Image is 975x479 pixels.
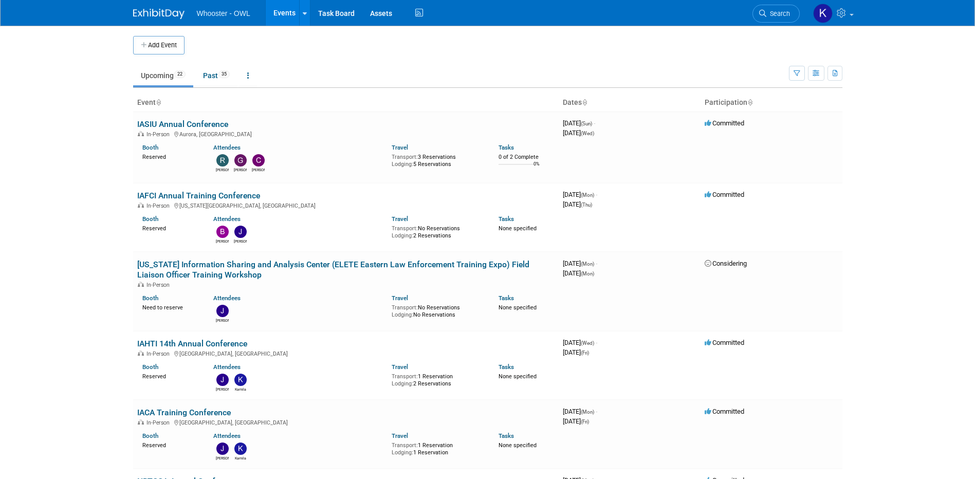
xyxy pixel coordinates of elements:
[392,225,418,232] span: Transport:
[142,363,158,371] a: Booth
[563,417,589,425] span: [DATE]
[146,419,173,426] span: In-Person
[138,282,144,287] img: In-Person Event
[137,349,555,357] div: [GEOGRAPHIC_DATA], [GEOGRAPHIC_DATA]
[392,294,408,302] a: Travel
[146,282,173,288] span: In-Person
[137,260,529,280] a: [US_STATE] Information Sharing and Analysis Center (ELETE Eastern Law Enforcement Training Expo) ...
[596,191,597,198] span: -
[142,294,158,302] a: Booth
[133,94,559,112] th: Event
[216,443,229,455] img: Julia Haber
[747,98,752,106] a: Sort by Participation Type
[499,144,514,151] a: Tasks
[234,226,247,238] img: John Holsinger
[392,304,418,311] span: Transport:
[392,152,483,168] div: 3 Reservations 5 Reservations
[563,339,597,346] span: [DATE]
[138,202,144,208] img: In-Person Event
[594,119,595,127] span: -
[705,119,744,127] span: Committed
[499,154,555,161] div: 0 of 2 Complete
[392,154,418,160] span: Transport:
[392,449,413,456] span: Lodging:
[234,238,247,244] div: John Holsinger
[142,215,158,223] a: Booth
[563,119,595,127] span: [DATE]
[392,371,483,387] div: 1 Reservation 2 Reservations
[216,226,229,238] img: Blake Stilwell
[197,9,250,17] span: Whooster - OWL
[138,131,144,136] img: In-Person Event
[752,5,800,23] a: Search
[146,131,173,138] span: In-Person
[392,432,408,439] a: Travel
[133,36,185,54] button: Add Event
[133,66,193,85] a: Upcoming22
[234,443,247,455] img: Kamila Castaneda
[581,340,594,346] span: (Wed)
[499,304,537,311] span: None specified
[563,260,597,267] span: [DATE]
[705,260,747,267] span: Considering
[138,419,144,425] img: In-Person Event
[216,238,229,244] div: Blake Stilwell
[563,348,589,356] span: [DATE]
[252,154,265,167] img: Clare Louise Southcombe
[705,191,744,198] span: Committed
[392,311,413,318] span: Lodging:
[137,130,555,138] div: Aurora, [GEOGRAPHIC_DATA]
[142,440,198,449] div: Reserved
[234,154,247,167] img: Gary LaFond
[216,317,229,323] div: Julia Haber
[234,455,247,461] div: Kamila Castaneda
[216,167,229,173] div: Richard Spradley
[705,408,744,415] span: Committed
[563,129,594,137] span: [DATE]
[142,302,198,311] div: Need to reserve
[392,223,483,239] div: No Reservations 2 Reservations
[581,121,592,126] span: (Sun)
[213,363,241,371] a: Attendees
[392,232,413,239] span: Lodging:
[563,269,594,277] span: [DATE]
[596,260,597,267] span: -
[138,351,144,356] img: In-Person Event
[142,223,198,232] div: Reserved
[499,225,537,232] span: None specified
[596,408,597,415] span: -
[142,152,198,161] div: Reserved
[499,442,537,449] span: None specified
[499,432,514,439] a: Tasks
[705,339,744,346] span: Committed
[392,373,418,380] span: Transport:
[392,440,483,456] div: 1 Reservation 1 Reservation
[392,161,413,168] span: Lodging:
[156,98,161,106] a: Sort by Event Name
[216,154,229,167] img: Richard Spradley
[133,9,185,19] img: ExhibitDay
[213,215,241,223] a: Attendees
[392,363,408,371] a: Travel
[234,167,247,173] div: Gary LaFond
[581,350,589,356] span: (Fri)
[499,294,514,302] a: Tasks
[213,294,241,302] a: Attendees
[499,373,537,380] span: None specified
[596,339,597,346] span: -
[146,351,173,357] span: In-Person
[581,271,594,277] span: (Mon)
[766,10,790,17] span: Search
[392,144,408,151] a: Travel
[392,380,413,387] span: Lodging:
[142,144,158,151] a: Booth
[563,200,592,208] span: [DATE]
[213,144,241,151] a: Attendees
[146,202,173,209] span: In-Person
[581,261,594,267] span: (Mon)
[701,94,842,112] th: Participation
[581,131,594,136] span: (Wed)
[213,432,241,439] a: Attendees
[499,363,514,371] a: Tasks
[137,191,260,200] a: IAFCI Annual Training Conference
